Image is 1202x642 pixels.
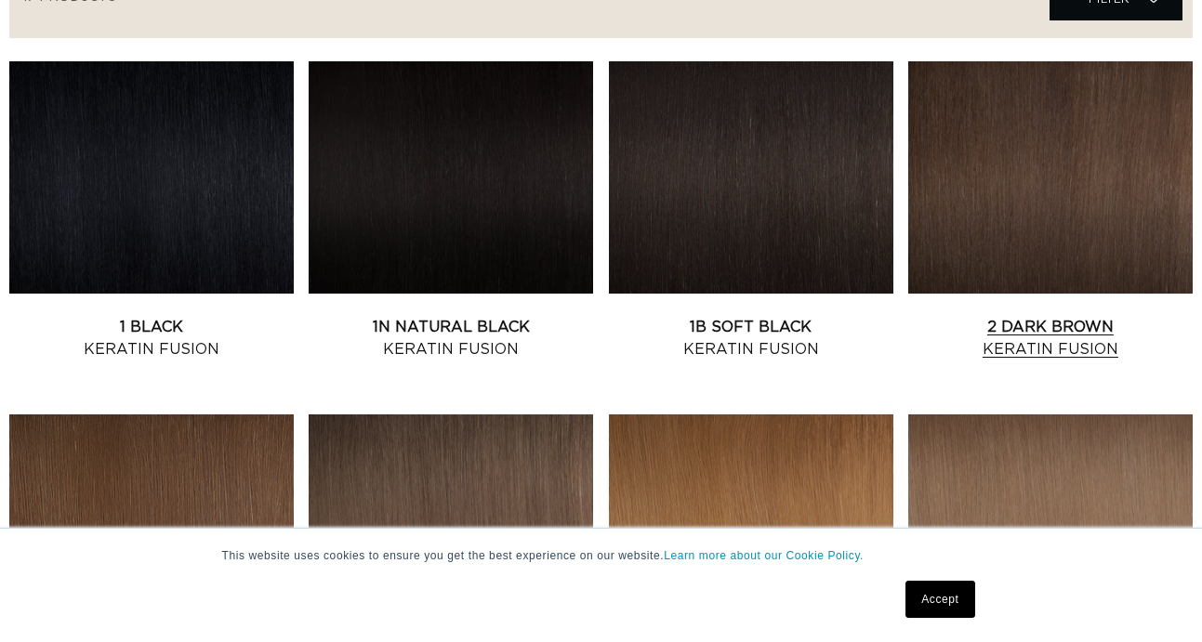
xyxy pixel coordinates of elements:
[9,316,294,360] a: 1 Black Keratin Fusion
[309,316,593,360] a: 1N Natural Black Keratin Fusion
[609,316,893,360] a: 1B Soft Black Keratin Fusion
[222,547,981,564] p: This website uses cookies to ensure you get the best experience on our website.
[908,316,1193,360] a: 2 Dark Brown Keratin Fusion
[905,581,974,618] a: Accept
[664,549,864,562] a: Learn more about our Cookie Policy.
